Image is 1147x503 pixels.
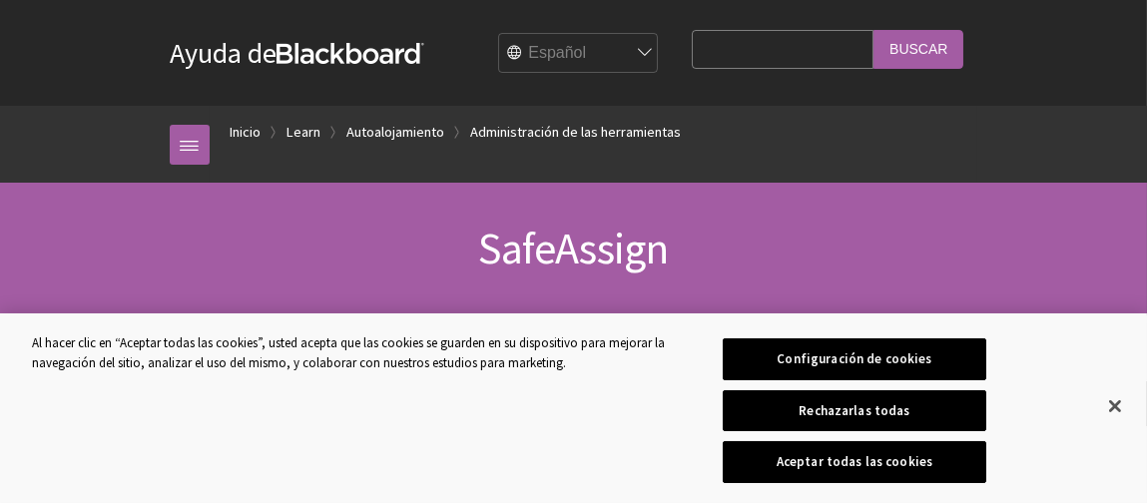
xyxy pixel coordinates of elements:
[287,120,320,145] a: Learn
[723,338,986,380] button: Configuración de cookies
[470,120,681,145] a: Administración de las herramientas
[1093,384,1137,428] button: Cerrar
[170,35,424,71] a: Ayuda deBlackboard
[277,43,424,64] strong: Blackboard
[32,333,688,372] div: Al hacer clic en “Aceptar todas las cookies”, usted acepta que las cookies se guarden en su dispo...
[723,441,986,483] button: Aceptar todas las cookies
[230,120,261,145] a: Inicio
[723,390,986,432] button: Rechazarlas todas
[873,30,963,69] input: Buscar
[499,34,659,74] select: Site Language Selector
[346,120,444,145] a: Autoalojamiento
[478,221,668,275] span: SafeAssign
